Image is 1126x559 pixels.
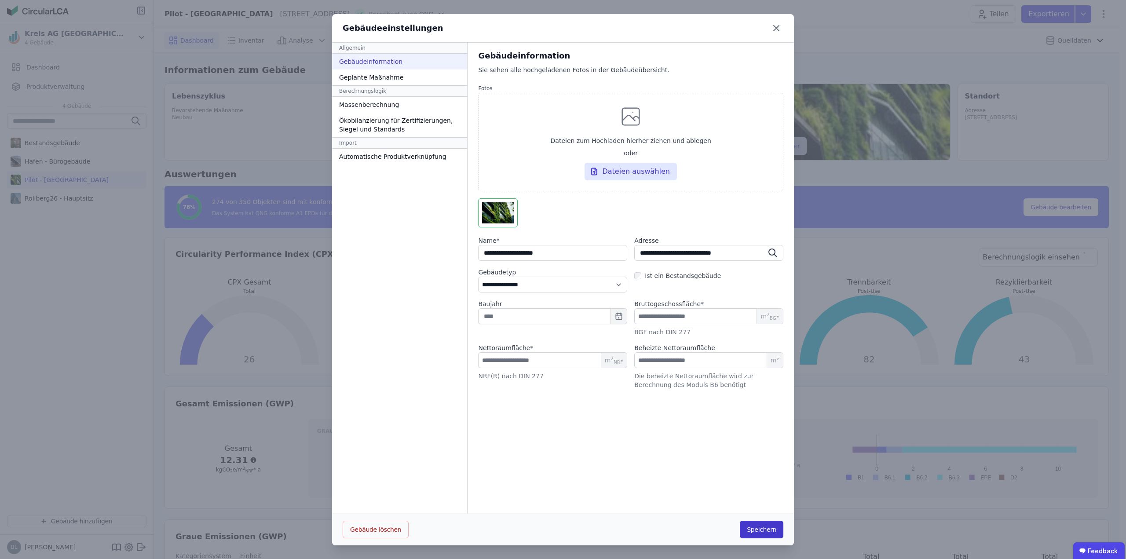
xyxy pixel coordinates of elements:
[478,50,783,62] div: Gebäudeinformation
[605,356,623,365] span: m
[634,343,715,352] label: Beheizte Nettoraumfläche
[343,521,409,538] button: Gebäude löschen
[478,236,627,245] label: audits.requiredField
[332,43,467,54] div: Allgemein
[343,22,443,34] div: Gebäudeeinstellungen
[585,163,677,180] div: Dateien auswählen
[478,66,783,83] div: Sie sehen alle hochgeladenen Fotos in der Gebäudeübersicht.
[740,521,783,538] button: Speichern
[624,149,638,157] span: oder
[332,113,467,137] div: Ökobilanzierung für Zertifizierungen, Siegel und Standards
[767,353,783,368] span: m²
[478,268,627,277] label: Gebäudetyp
[614,359,623,365] sub: NRF
[760,312,779,321] span: m
[611,356,614,361] sup: 2
[634,300,704,308] label: audits.requiredField
[478,343,533,352] label: audits.requiredField
[634,328,783,336] div: BGF nach DIN 277
[641,271,721,280] label: Ist ein Bestandsgebäude
[332,85,467,97] div: Berechnungslogik
[770,315,779,321] sub: BGF
[634,236,783,245] label: Adresse
[332,97,467,113] div: Massenberechnung
[332,54,467,69] div: Gebäudeinformation
[478,85,783,92] label: Fotos
[767,312,770,317] sup: 2
[478,372,627,380] div: NRF(R) nach DIN 277
[332,69,467,85] div: Geplante Maßnahme
[332,137,467,149] div: Import
[478,300,627,308] label: Baujahr
[332,149,467,164] div: Automatische Produktverknüpfung
[551,136,711,145] span: Dateien zum Hochladen hierher ziehen und ablegen
[634,372,783,389] div: Die beheizte Nettoraumfläche wird zur Berechnung des Moduls B6 benötigt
